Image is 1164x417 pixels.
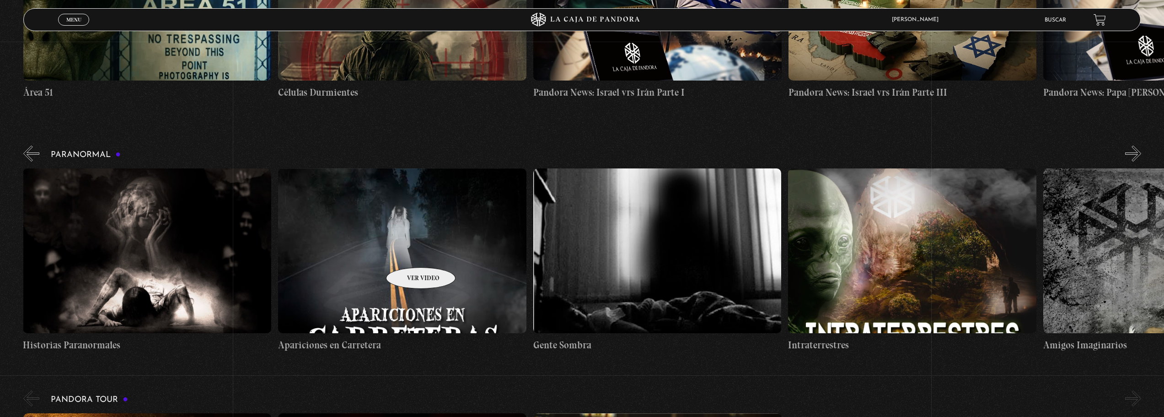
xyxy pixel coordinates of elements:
h4: Gente Sombra [533,338,782,352]
h4: Apariciones en Carretera [278,338,526,352]
span: Cerrar [63,25,85,31]
h4: Pandora News: Israel vrs Irán Parte III [789,85,1037,100]
a: Buscar [1045,17,1066,23]
button: Previous [23,146,39,162]
span: [PERSON_NAME] [887,17,948,22]
a: Historias Paranormales [23,168,271,352]
button: Previous [23,390,39,406]
h3: Paranormal [51,151,121,159]
a: View your shopping cart [1094,14,1106,26]
button: Next [1125,146,1141,162]
a: Gente Sombra [533,168,782,352]
a: Intraterrestres [788,168,1036,352]
a: Apariciones en Carretera [278,168,526,352]
h4: Intraterrestres [788,338,1036,352]
span: Menu [66,17,81,22]
h4: Historias Paranormales [23,338,271,352]
h4: Células Durmientes [278,85,526,100]
button: Next [1125,390,1141,406]
h3: Pandora Tour [51,395,128,404]
h4: Pandora News: Israel vrs Irán Parte I [533,85,782,100]
h4: Área 51 [23,85,272,100]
